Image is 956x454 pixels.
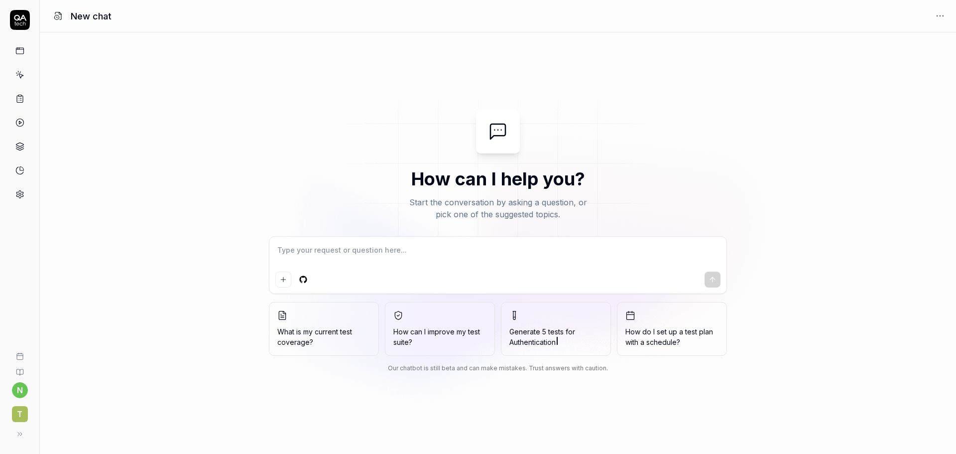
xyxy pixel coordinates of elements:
[275,272,291,288] button: Add attachment
[12,382,28,398] button: n
[4,360,35,376] a: Documentation
[4,344,35,360] a: Book a call with us
[4,398,35,424] button: T
[509,326,602,347] span: Generate 5 tests for
[269,364,727,373] div: Our chatbot is still beta and can make mistakes. Trust answers with caution.
[509,338,556,346] span: Authentication
[12,406,28,422] span: T
[385,302,495,356] button: How can I improve my test suite?
[277,326,370,347] span: What is my current test coverage?
[269,302,379,356] button: What is my current test coverage?
[501,302,611,356] button: Generate 5 tests forAuthentication
[393,326,486,347] span: How can I improve my test suite?
[71,9,112,23] h1: New chat
[625,326,718,347] span: How do I set up a test plan with a schedule?
[617,302,727,356] button: How do I set up a test plan with a schedule?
